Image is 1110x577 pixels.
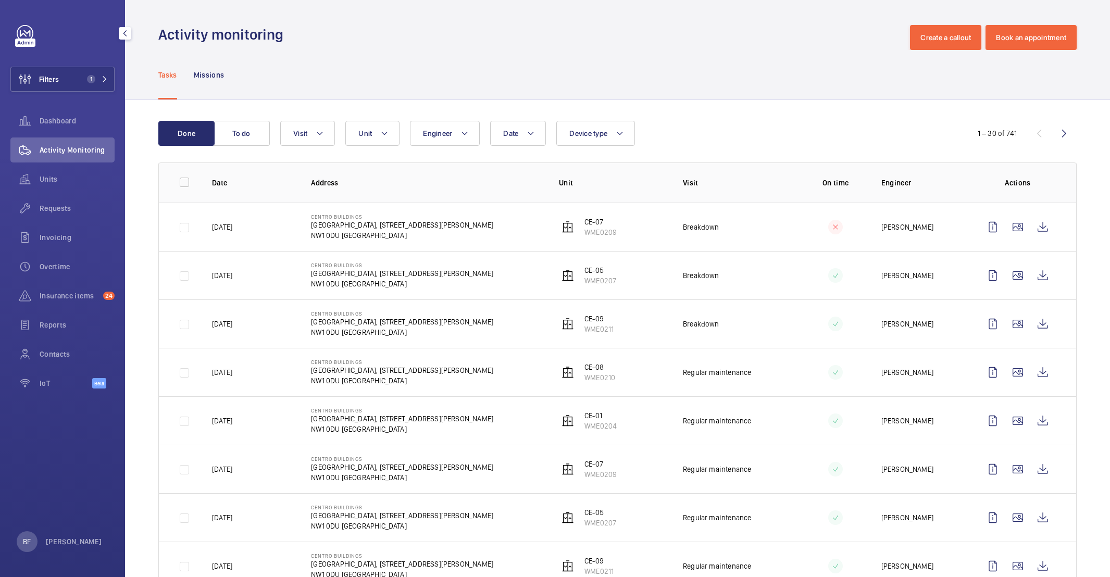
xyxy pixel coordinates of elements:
[584,362,615,372] p: CE-08
[584,227,617,237] p: WME0209
[40,116,115,126] span: Dashboard
[683,367,751,378] p: Regular maintenance
[40,203,115,214] span: Requests
[881,222,933,232] p: [PERSON_NAME]
[683,512,751,523] p: Regular maintenance
[584,275,616,286] p: WME0207
[212,561,232,571] p: [DATE]
[311,521,493,531] p: NW1 0DU [GEOGRAPHIC_DATA]
[584,421,617,431] p: WME0204
[584,372,615,383] p: WME0210
[311,327,493,337] p: NW1 0DU [GEOGRAPHIC_DATA]
[978,128,1017,139] div: 1 – 30 of 741
[311,559,493,569] p: [GEOGRAPHIC_DATA], [STREET_ADDRESS][PERSON_NAME]
[562,366,574,379] img: elevator.svg
[881,561,933,571] p: [PERSON_NAME]
[212,178,294,188] p: Date
[881,270,933,281] p: [PERSON_NAME]
[562,511,574,524] img: elevator.svg
[158,121,215,146] button: Done
[881,319,933,329] p: [PERSON_NAME]
[212,416,232,426] p: [DATE]
[194,70,225,80] p: Missions
[881,416,933,426] p: [PERSON_NAME]
[986,25,1077,50] button: Book an appointment
[311,262,493,268] p: Centro Buildings
[311,553,493,559] p: Centro Buildings
[293,129,307,137] span: Visit
[584,410,617,421] p: CE-01
[556,121,635,146] button: Device type
[311,462,493,472] p: [GEOGRAPHIC_DATA], [STREET_ADDRESS][PERSON_NAME]
[103,292,115,300] span: 24
[881,178,964,188] p: Engineer
[311,317,493,327] p: [GEOGRAPHIC_DATA], [STREET_ADDRESS][PERSON_NAME]
[683,561,751,571] p: Regular maintenance
[280,121,335,146] button: Visit
[311,504,493,510] p: Centro Buildings
[584,265,616,275] p: CE-05
[910,25,981,50] button: Create a callout
[311,365,493,375] p: [GEOGRAPHIC_DATA], [STREET_ADDRESS][PERSON_NAME]
[311,424,493,434] p: NW1 0DU [GEOGRAPHIC_DATA]
[40,349,115,359] span: Contacts
[311,375,493,386] p: NW1 0DU [GEOGRAPHIC_DATA]
[881,367,933,378] p: [PERSON_NAME]
[212,464,232,474] p: [DATE]
[212,270,232,281] p: [DATE]
[39,74,59,84] span: Filters
[40,320,115,330] span: Reports
[40,145,115,155] span: Activity Monitoring
[87,75,95,83] span: 1
[311,230,493,241] p: NW1 0DU [GEOGRAPHIC_DATA]
[10,67,115,92] button: Filters1
[584,459,617,469] p: CE-07
[311,178,542,188] p: Address
[40,378,92,388] span: IoT
[584,217,617,227] p: CE-07
[683,416,751,426] p: Regular maintenance
[311,279,493,289] p: NW1 0DU [GEOGRAPHIC_DATA]
[881,464,933,474] p: [PERSON_NAME]
[40,232,115,243] span: Invoicing
[345,121,400,146] button: Unit
[311,407,493,413] p: Centro Buildings
[562,415,574,427] img: elevator.svg
[980,178,1055,188] p: Actions
[410,121,480,146] button: Engineer
[490,121,546,146] button: Date
[562,560,574,572] img: elevator.svg
[569,129,607,137] span: Device type
[40,261,115,272] span: Overtime
[423,129,452,137] span: Engineer
[358,129,372,137] span: Unit
[562,221,574,233] img: elevator.svg
[562,318,574,330] img: elevator.svg
[158,70,177,80] p: Tasks
[212,222,232,232] p: [DATE]
[683,270,719,281] p: Breakdown
[311,359,493,365] p: Centro Buildings
[212,367,232,378] p: [DATE]
[562,269,574,282] img: elevator.svg
[311,456,493,462] p: Centro Buildings
[683,464,751,474] p: Regular maintenance
[214,121,270,146] button: To do
[311,510,493,521] p: [GEOGRAPHIC_DATA], [STREET_ADDRESS][PERSON_NAME]
[584,518,616,528] p: WME0207
[683,178,790,188] p: Visit
[584,469,617,480] p: WME0209
[212,512,232,523] p: [DATE]
[311,214,493,220] p: Centro Buildings
[23,536,31,547] p: BF
[212,319,232,329] p: [DATE]
[40,174,115,184] span: Units
[881,512,933,523] p: [PERSON_NAME]
[311,310,493,317] p: Centro Buildings
[503,129,518,137] span: Date
[46,536,102,547] p: [PERSON_NAME]
[559,178,666,188] p: Unit
[311,413,493,424] p: [GEOGRAPHIC_DATA], [STREET_ADDRESS][PERSON_NAME]
[584,313,614,324] p: CE-09
[40,291,99,301] span: Insurance items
